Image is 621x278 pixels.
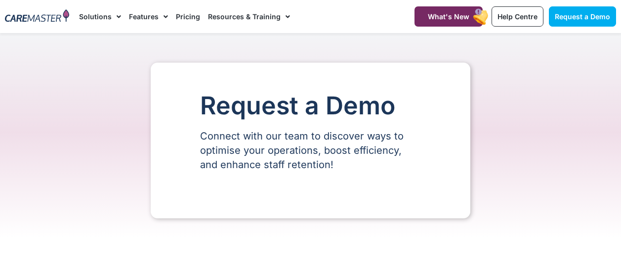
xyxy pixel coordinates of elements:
p: Connect with our team to discover ways to optimise your operations, boost efficiency, and enhance... [200,129,421,172]
img: CareMaster Logo [5,9,69,24]
a: Request a Demo [549,6,616,27]
span: Request a Demo [555,12,610,21]
span: What's New [428,12,469,21]
h1: Request a Demo [200,92,421,119]
a: What's New [414,6,483,27]
a: Help Centre [492,6,543,27]
span: Help Centre [497,12,538,21]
